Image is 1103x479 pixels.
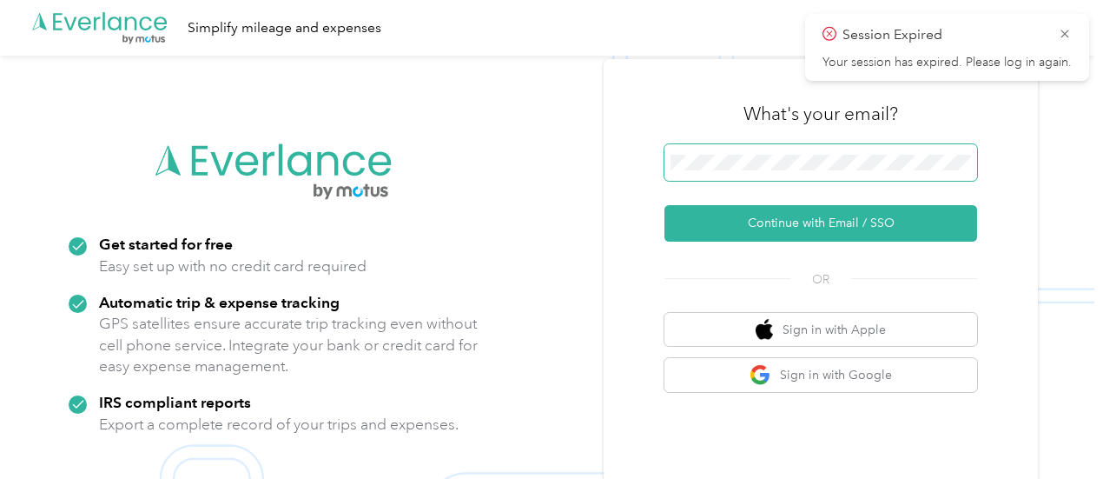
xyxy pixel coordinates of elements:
[664,313,977,347] button: apple logoSign in with Apple
[99,235,233,253] strong: Get started for free
[756,319,773,341] img: apple logo
[99,313,479,377] p: GPS satellites ensure accurate trip tracking even without cell phone service. Integrate your bank...
[790,270,851,289] span: OR
[664,358,977,392] button: google logoSign in with Google
[822,55,1072,70] p: Your session has expired. Please log in again.
[99,414,459,436] p: Export a complete record of your trips and expenses.
[750,364,771,386] img: google logo
[1006,382,1103,479] iframe: Everlance-gr Chat Button Frame
[743,102,898,126] h3: What's your email?
[99,256,367,277] p: Easy set up with no credit card required
[842,24,1046,46] p: Session Expired
[99,393,251,411] strong: IRS compliant reports
[664,205,977,242] button: Continue with Email / SSO
[188,17,381,39] div: Simplify mileage and expenses
[99,293,340,311] strong: Automatic trip & expense tracking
